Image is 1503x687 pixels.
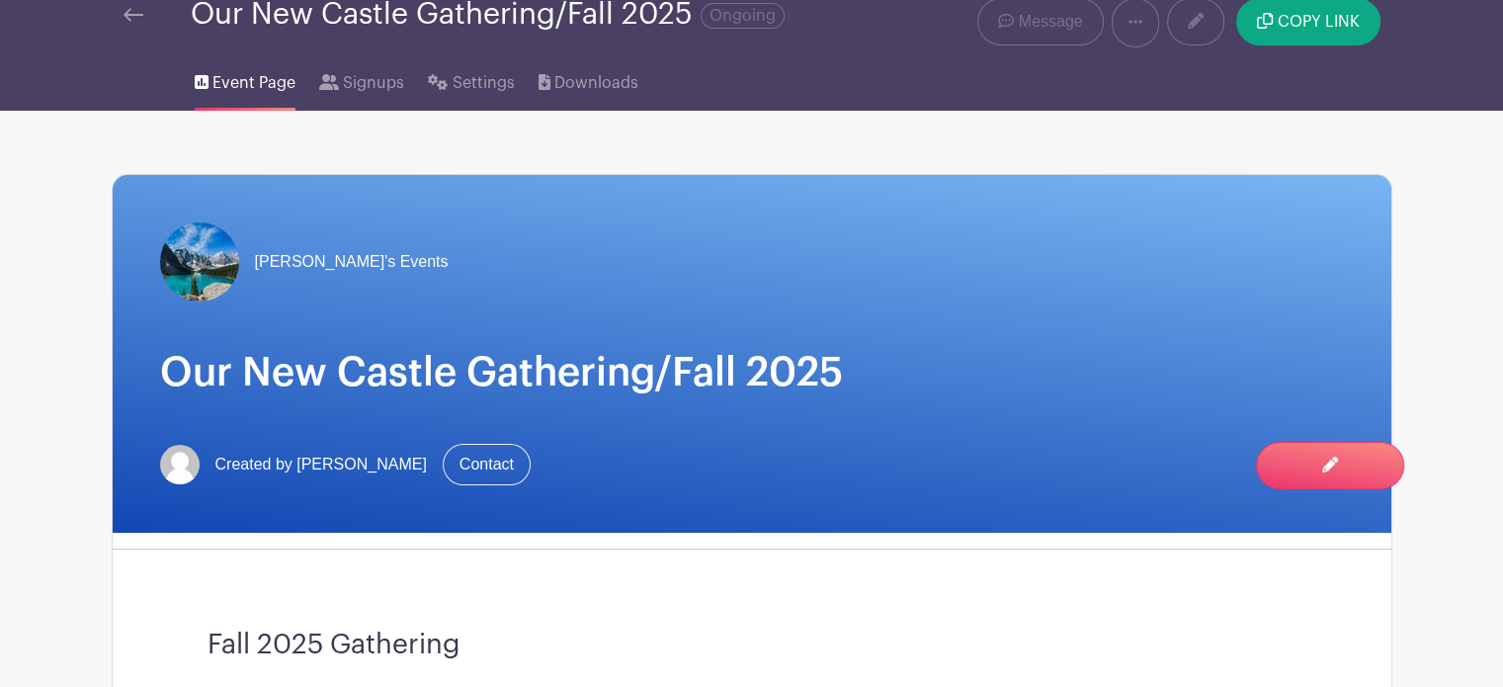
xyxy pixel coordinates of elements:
a: Signups [319,47,404,111]
h3: Fall 2025 Gathering [208,629,1296,662]
span: Created by [PERSON_NAME] [215,453,427,476]
a: Event Page [195,47,295,111]
span: Event Page [212,71,295,95]
img: Mountains.With.Lake.jpg [160,222,239,301]
span: Settings [453,71,515,95]
a: Contact [443,444,531,485]
img: back-arrow-29a5d9b10d5bd6ae65dc969a981735edf675c4d7a1fe02e03b50dbd4ba3cdb55.svg [124,8,143,22]
img: default-ce2991bfa6775e67f084385cd625a349d9dcbb7a52a09fb2fda1e96e2d18dcdb.png [160,445,200,484]
span: [PERSON_NAME]'s Events [255,250,449,274]
span: Message [1019,10,1083,34]
a: Settings [428,47,514,111]
span: Signups [343,71,404,95]
span: Downloads [554,71,638,95]
a: Downloads [539,47,638,111]
span: Ongoing [701,3,785,29]
h1: Our New Castle Gathering/Fall 2025 [160,349,1344,396]
span: COPY LINK [1278,14,1360,30]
